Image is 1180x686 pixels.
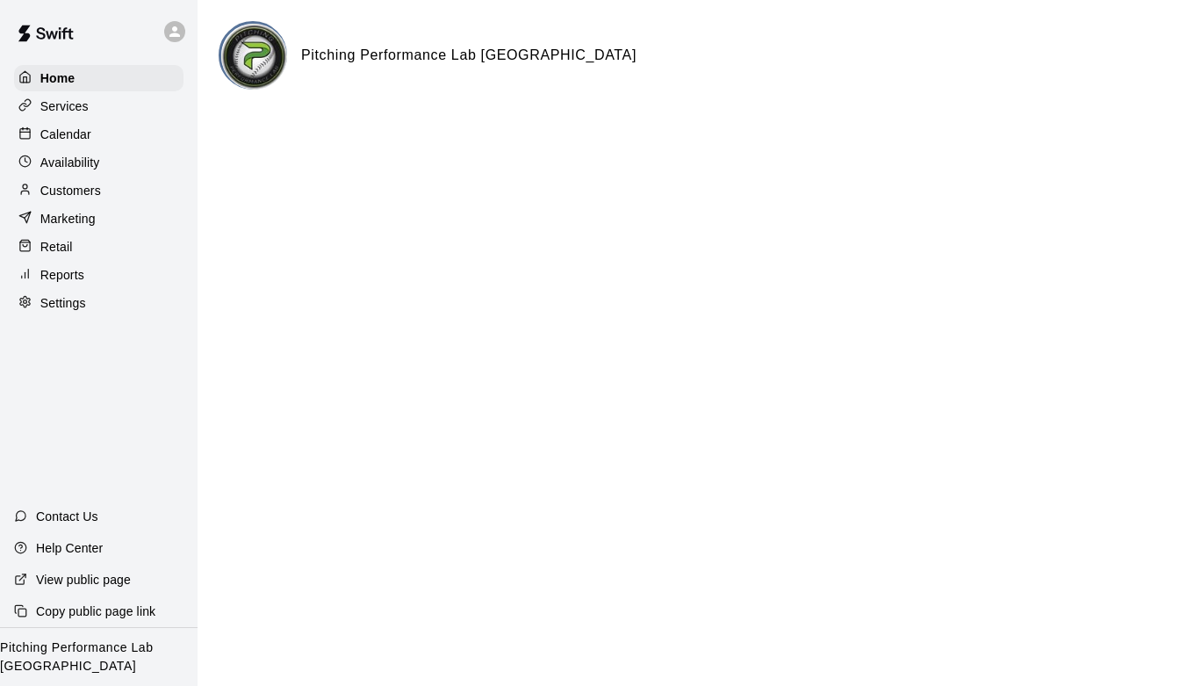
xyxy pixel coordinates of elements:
[40,182,101,199] p: Customers
[221,24,287,90] img: Pitching Performance Lab Louisville logo
[40,210,96,227] p: Marketing
[40,266,84,284] p: Reports
[14,290,183,316] a: Settings
[14,149,183,176] a: Availability
[36,571,131,589] p: View public page
[36,539,103,557] p: Help Center
[14,121,183,148] a: Calendar
[301,44,637,67] h6: Pitching Performance Lab [GEOGRAPHIC_DATA]
[36,603,155,620] p: Copy public page link
[14,93,183,119] a: Services
[14,177,183,204] a: Customers
[36,508,98,525] p: Contact Us
[40,294,86,312] p: Settings
[40,97,89,115] p: Services
[40,154,100,171] p: Availability
[40,69,76,87] p: Home
[40,126,91,143] p: Calendar
[14,65,183,91] a: Home
[40,238,73,256] p: Retail
[14,234,183,260] a: Retail
[14,262,183,288] a: Reports
[14,206,183,232] a: Marketing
